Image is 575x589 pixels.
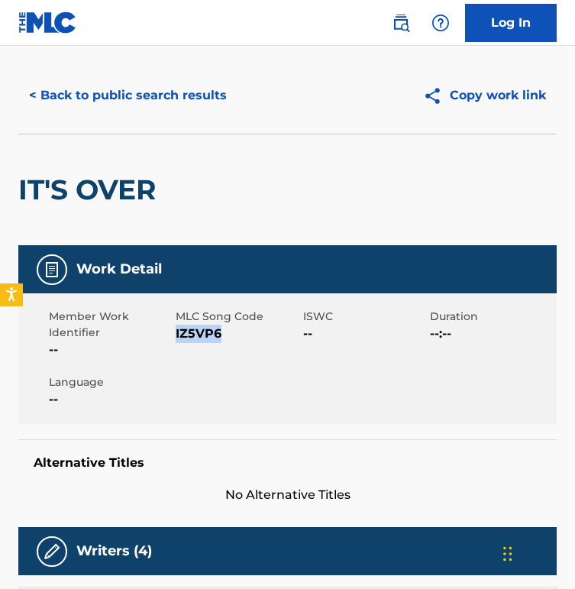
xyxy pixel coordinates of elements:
span: -- [49,341,172,359]
div: Drag [503,531,512,577]
span: IZ5VP6 [176,325,299,343]
img: help [431,14,450,32]
img: Writers [43,542,61,561]
span: MLC Song Code [176,309,299,325]
iframe: Chat Widget [499,516,575,589]
img: Copy work link [423,86,450,105]
div: Help [425,8,456,38]
h5: Alternative Titles [34,455,541,471]
h5: Writers (4) [76,542,152,560]
span: No Alternative Titles [18,486,557,504]
img: Work Detail [43,261,61,279]
span: --:-- [430,325,553,343]
span: ISWC [303,309,426,325]
a: Public Search [386,8,416,38]
span: -- [303,325,426,343]
img: MLC Logo [18,11,77,34]
button: Copy work link [412,76,557,115]
h5: Work Detail [76,261,162,278]
span: -- [49,390,172,409]
span: Duration [430,309,553,325]
button: < Back to public search results [18,76,237,115]
h2: IT'S OVER [18,173,163,207]
span: Member Work Identifier [49,309,172,341]
img: search [392,14,410,32]
a: Log In [465,4,557,42]
span: Language [49,374,172,390]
